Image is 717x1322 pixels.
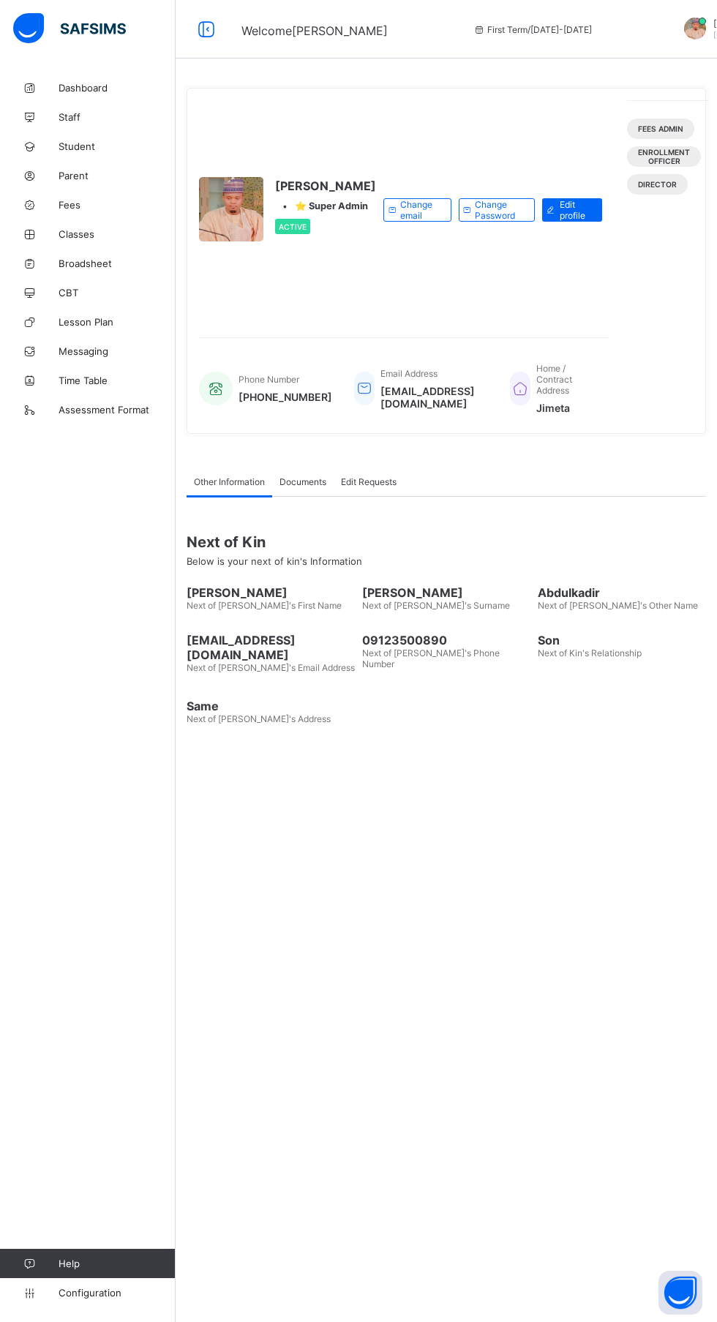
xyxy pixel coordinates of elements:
span: Assessment Format [59,404,176,416]
span: Email Address [380,368,438,379]
span: session/term information [473,24,592,35]
span: Configuration [59,1287,175,1299]
span: [EMAIL_ADDRESS][DOMAIN_NAME] [380,385,488,410]
span: DIRECTOR [638,180,677,189]
button: Open asap [658,1271,702,1315]
span: Next of [PERSON_NAME]'s Other Name [538,600,698,611]
span: [EMAIL_ADDRESS][DOMAIN_NAME] [187,633,355,662]
img: safsims [13,13,126,44]
span: Parent [59,170,176,181]
span: Lesson Plan [59,316,176,328]
span: Next of [PERSON_NAME]'s Address [187,713,331,724]
span: Enrollment Officer [638,148,690,165]
span: Son [538,633,706,647]
span: Next of [PERSON_NAME]'s Surname [362,600,510,611]
span: Jimeta [536,402,595,414]
span: Welcome [PERSON_NAME] [241,23,388,38]
span: Next of [PERSON_NAME]'s Phone Number [362,647,500,669]
span: Documents [279,476,326,487]
span: Below is your next of kin's Information [187,555,362,567]
span: [PERSON_NAME] [275,179,376,193]
span: 09123500890 [362,633,530,647]
span: Dashboard [59,82,176,94]
span: [PERSON_NAME] [362,585,530,600]
span: Edit profile [560,199,591,221]
span: Active [279,222,307,231]
span: Edit Requests [341,476,397,487]
div: • [275,200,376,211]
span: Help [59,1258,175,1269]
span: Broadsheet [59,258,176,269]
span: Abdulkadir [538,585,706,600]
span: Fees [59,199,176,211]
span: Same [187,699,355,713]
span: Other Information [194,476,265,487]
span: Staff [59,111,176,123]
span: Change Password [475,199,523,221]
span: Time Table [59,375,176,386]
span: [PERSON_NAME] [187,585,355,600]
span: [PHONE_NUMBER] [239,391,332,403]
span: Classes [59,228,176,240]
span: Next of [PERSON_NAME]'s First Name [187,600,342,611]
span: Fees Admin [638,124,683,133]
span: Messaging [59,345,176,357]
span: Next of Kin's Relationship [538,647,642,658]
span: ⭐ Super Admin [295,200,368,211]
span: Phone Number [239,374,299,385]
span: CBT [59,287,176,298]
span: Change email [400,199,440,221]
span: Student [59,140,176,152]
span: Home / Contract Address [536,363,572,396]
span: Next of [PERSON_NAME]'s Email Address [187,662,355,673]
span: Next of Kin [187,533,706,551]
